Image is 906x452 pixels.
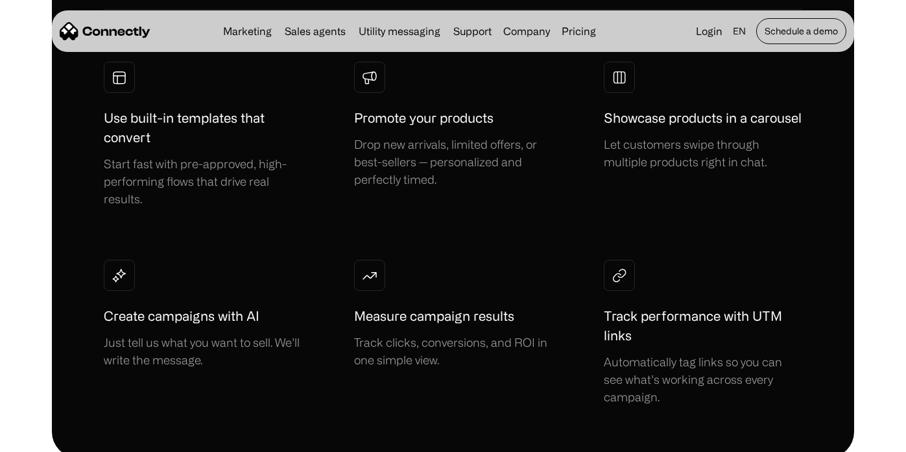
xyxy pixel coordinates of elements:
div: Company [503,22,550,40]
a: home [60,21,150,41]
a: Schedule a demo [756,18,846,44]
a: Utility messaging [353,26,446,36]
a: Marketing [218,26,277,36]
aside: Language selected: English [13,428,78,447]
div: Automatically tag links so you can see what’s working across every campaign. [604,353,802,406]
div: Let customers swipe through multiple products right in chat. [604,136,802,171]
h1: Promote your products [354,108,494,128]
h1: Use built-in templates that convert [104,108,302,147]
a: Pricing [556,26,601,36]
div: Track clicks, conversions, and ROI in one simple view. [354,334,553,369]
ul: Language list [26,429,78,447]
div: Just tell us what you want to sell. We’ll write the message. [104,334,302,369]
a: Support [448,26,497,36]
h1: Measure campaign results [354,307,514,326]
div: en [733,22,746,40]
a: Sales agents [280,26,351,36]
div: Drop new arrivals, limited offers, or best-sellers — personalized and perfectly timed. [354,136,553,188]
div: en [728,22,754,40]
h1: Create campaigns with AI [104,307,259,326]
h1: Track performance with UTM links [604,307,802,345]
h1: Showcase products in a carousel [604,108,802,128]
div: Start fast with pre-approved, high-performing flows that drive real results. [104,155,302,208]
a: Login [691,22,728,40]
div: Company [499,22,554,40]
